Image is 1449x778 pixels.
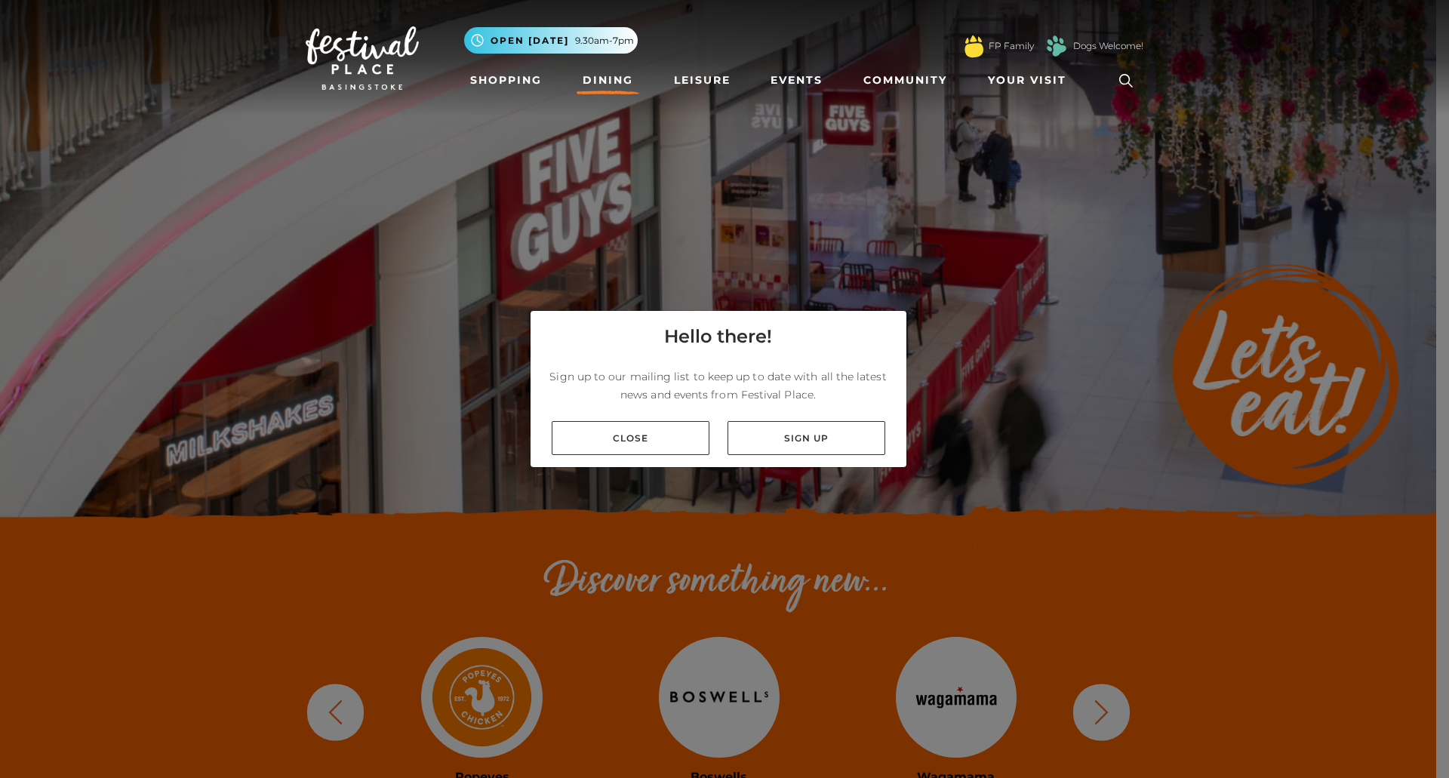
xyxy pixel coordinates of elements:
a: Your Visit [982,66,1080,94]
a: Leisure [668,66,737,94]
a: Sign up [728,421,885,455]
a: Close [552,421,709,455]
h4: Hello there! [664,323,772,350]
span: Open [DATE] [491,34,569,48]
p: Sign up to our mailing list to keep up to date with all the latest news and events from Festival ... [543,367,894,404]
a: Community [857,66,953,94]
span: 9.30am-7pm [575,34,634,48]
img: Festival Place Logo [306,26,419,90]
a: FP Family [989,39,1034,53]
a: Dogs Welcome! [1073,39,1143,53]
span: Your Visit [988,72,1066,88]
a: Shopping [464,66,548,94]
a: Events [764,66,829,94]
a: Dining [577,66,639,94]
button: Open [DATE] 9.30am-7pm [464,27,638,54]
